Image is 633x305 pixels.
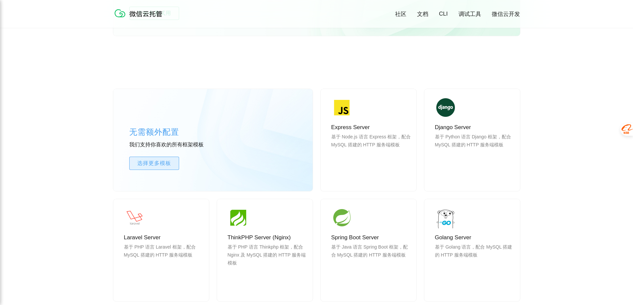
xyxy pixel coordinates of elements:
p: Golang Server [435,234,515,242]
img: 微信云托管 [113,7,166,20]
p: 我们支持你喜欢的所有框架模板 [129,141,229,149]
p: 基于 Node.js 语言 Express 框架，配合 MySQL 搭建的 HTTP 服务端模板 [331,133,411,165]
a: CLI [439,11,448,17]
p: 基于 PHP 语言 Thinkphp 框架，配合 Nginx 及 MySQL 搭建的 HTTP 服务端模板 [228,243,307,275]
a: 微信云托管 [113,15,166,21]
a: 社区 [395,10,406,18]
p: 基于 Python 语言 Django 框架，配合 MySQL 搭建的 HTTP 服务端模板 [435,133,515,165]
p: Spring Boot Server [331,234,411,242]
a: 文档 [417,10,428,18]
p: 基于 Golang 语言，配合 MySQL 搭建的 HTTP 服务端模板 [435,243,515,275]
p: 基于 Java 语言 Spring Boot 框架，配合 MySQL 搭建的 HTTP 服务端模板 [331,243,411,275]
p: Express Server [331,123,411,131]
p: 基于 PHP 语言 Laravel 框架，配合 MySQL 搭建的 HTTP 服务端模板 [124,243,204,275]
p: 无需额外配置 [129,125,229,139]
a: 微信云开发 [492,10,520,18]
a: 调试工具 [459,10,481,18]
span: 选择更多模板 [130,159,179,167]
p: Laravel Server [124,234,204,242]
p: ThinkPHP Server (Nginx) [228,234,307,242]
p: Django Server [435,123,515,131]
